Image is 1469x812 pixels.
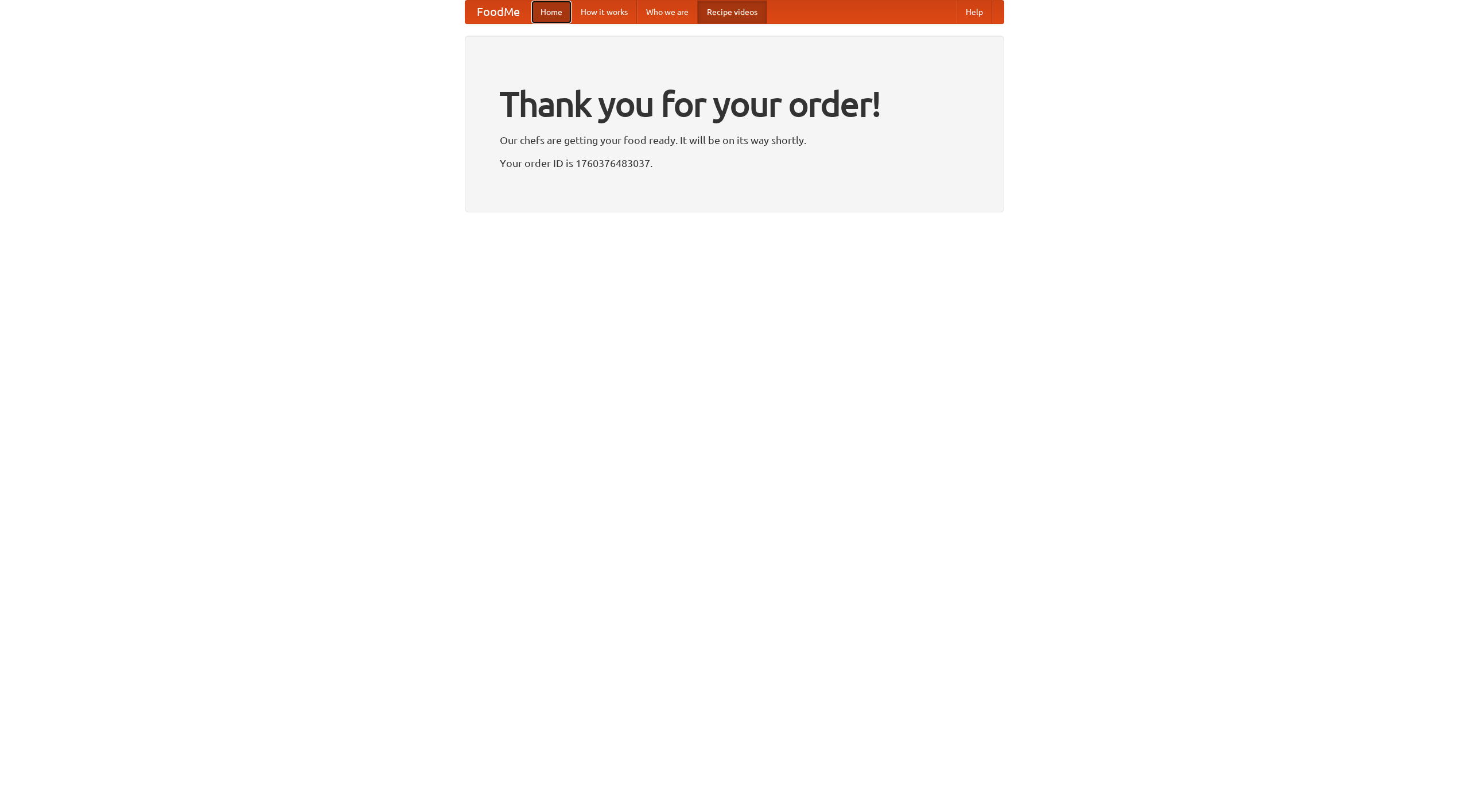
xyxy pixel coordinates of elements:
a: Who we are [637,1,698,24]
p: Your order ID is 1760376483037. [500,154,969,172]
a: FoodMe [465,1,531,24]
a: Recipe videos [698,1,767,24]
a: How it works [572,1,637,24]
a: Help [957,1,992,24]
p: Our chefs are getting your food ready. It will be on its way shortly. [500,131,969,149]
a: Home [531,1,572,24]
h1: Thank you for your order! [500,76,969,131]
